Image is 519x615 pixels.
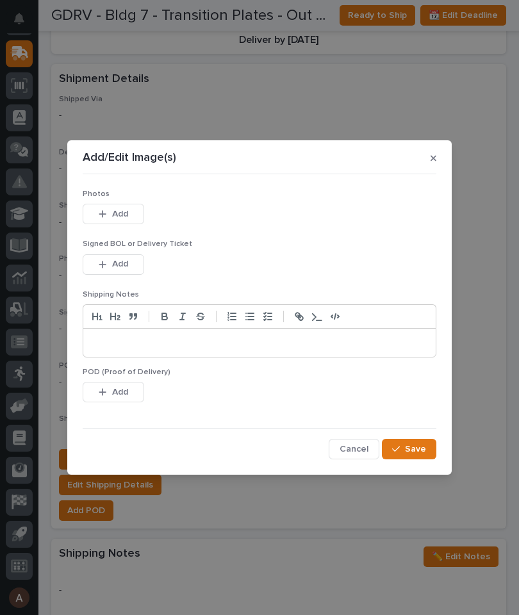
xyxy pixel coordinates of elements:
[83,240,192,248] span: Signed BOL or Delivery Ticket
[405,443,426,455] span: Save
[112,208,128,220] span: Add
[83,291,139,299] span: Shipping Notes
[83,204,144,224] button: Add
[329,439,379,459] button: Cancel
[382,439,436,459] button: Save
[83,368,170,376] span: POD (Proof of Delivery)
[83,190,110,198] span: Photos
[83,382,144,402] button: Add
[83,254,144,275] button: Add
[112,386,128,398] span: Add
[112,258,128,270] span: Add
[340,443,368,455] span: Cancel
[83,151,176,165] p: Add/Edit Image(s)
